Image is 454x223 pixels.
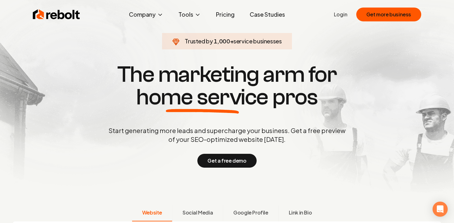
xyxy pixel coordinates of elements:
[230,37,234,45] span: +
[76,63,378,109] h1: The marketing arm for pros
[173,8,206,21] button: Tools
[356,8,421,21] button: Get more business
[223,205,278,221] button: Google Profile
[214,37,230,46] span: 1,000
[136,86,268,109] span: home service
[172,205,223,221] button: Social Media
[334,11,347,18] a: Login
[233,37,282,45] span: service businesses
[278,205,322,221] button: Link in Bio
[183,209,213,216] span: Social Media
[107,126,347,144] p: Start generating more leads and supercharge your business. Get a free preview of your SEO-optimiz...
[142,209,162,216] span: Website
[185,37,213,45] span: Trusted by
[197,154,256,168] button: Get a free demo
[233,209,268,216] span: Google Profile
[33,8,80,21] img: Rebolt Logo
[124,8,168,21] button: Company
[433,202,448,217] div: Open Intercom Messenger
[245,8,290,21] a: Case Studies
[289,209,312,216] span: Link in Bio
[132,205,172,221] button: Website
[211,8,240,21] a: Pricing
